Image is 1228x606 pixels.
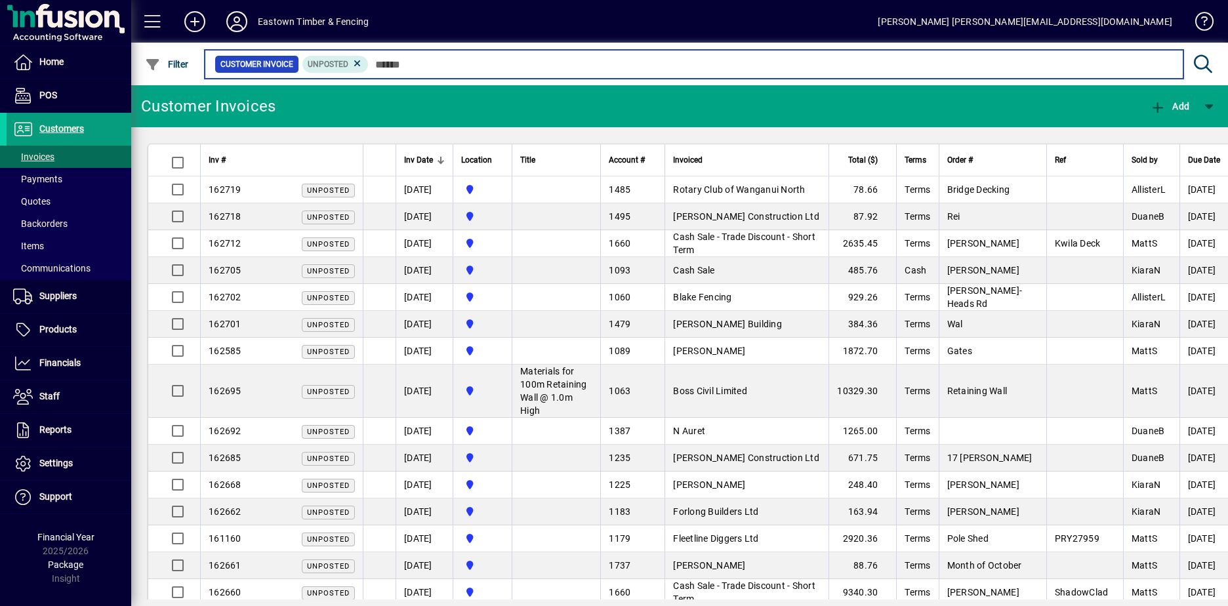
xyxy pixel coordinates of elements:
[829,418,896,445] td: 1265.00
[7,447,131,480] a: Settings
[947,479,1019,490] span: [PERSON_NAME]
[947,319,963,329] span: Wal
[461,504,504,519] span: Holyoake St
[905,426,930,436] span: Terms
[1132,153,1158,167] span: Sold by
[829,445,896,472] td: 671.75
[396,445,453,472] td: [DATE]
[829,338,896,365] td: 1872.70
[1132,184,1166,195] span: AllisterL
[396,365,453,418] td: [DATE]
[1132,533,1157,544] span: MattS
[947,587,1019,597] span: [PERSON_NAME]
[829,472,896,498] td: 248.40
[396,525,453,552] td: [DATE]
[1185,3,1212,45] a: Knowledge Base
[673,292,731,302] span: Blake Fencing
[609,533,630,544] span: 1179
[673,533,758,544] span: Fleetline Diggers Ltd
[947,238,1019,249] span: [PERSON_NAME]
[307,428,350,436] span: Unposted
[461,344,504,358] span: Holyoake St
[609,453,630,463] span: 1235
[307,589,350,597] span: Unposted
[673,506,758,517] span: Forlong Builders Ltd
[609,184,630,195] span: 1485
[396,472,453,498] td: [DATE]
[307,213,350,222] span: Unposted
[7,414,131,447] a: Reports
[878,11,1172,32] div: [PERSON_NAME] [PERSON_NAME][EMAIL_ADDRESS][DOMAIN_NAME]
[947,453,1033,463] span: 17 [PERSON_NAME]
[1150,101,1189,111] span: Add
[673,153,703,167] span: Invoiced
[609,211,630,222] span: 1495
[1132,560,1157,571] span: MattS
[520,153,592,167] div: Title
[673,265,714,275] span: Cash Sale
[520,153,535,167] span: Title
[396,311,453,338] td: [DATE]
[39,458,73,468] span: Settings
[609,153,645,167] span: Account #
[404,153,433,167] span: Inv Date
[7,168,131,190] a: Payments
[396,176,453,203] td: [DATE]
[1188,153,1220,167] span: Due Date
[829,203,896,230] td: 87.92
[609,426,630,436] span: 1387
[461,451,504,465] span: Holyoake St
[905,533,930,544] span: Terms
[1132,211,1165,222] span: DuaneB
[829,176,896,203] td: 78.66
[905,319,930,329] span: Terms
[48,559,83,570] span: Package
[209,184,241,195] span: 162719
[7,481,131,514] a: Support
[673,426,705,436] span: N Auret
[609,292,630,302] span: 1060
[396,284,453,311] td: [DATE]
[905,453,930,463] span: Terms
[7,79,131,112] a: POS
[39,291,77,301] span: Suppliers
[905,386,930,396] span: Terms
[404,153,445,167] div: Inv Date
[609,265,630,275] span: 1093
[7,380,131,413] a: Staff
[609,386,630,396] span: 1063
[209,211,241,222] span: 162718
[209,153,355,167] div: Inv #
[308,60,348,69] span: Unposted
[209,506,241,517] span: 162662
[947,153,1038,167] div: Order #
[609,506,630,517] span: 1183
[829,498,896,525] td: 163.94
[905,184,930,195] span: Terms
[609,153,657,167] div: Account #
[673,580,815,604] span: Cash Sale - Trade Discount - Short Term
[7,347,131,380] a: Financials
[307,562,350,571] span: Unposted
[1132,238,1157,249] span: MattS
[609,319,630,329] span: 1479
[209,238,241,249] span: 162712
[673,346,745,356] span: [PERSON_NAME]
[307,481,350,490] span: Unposted
[220,58,293,71] span: Customer Invoice
[209,319,241,329] span: 162701
[461,153,504,167] div: Location
[216,10,258,33] button: Profile
[905,560,930,571] span: Terms
[673,479,745,490] span: [PERSON_NAME]
[947,184,1010,195] span: Bridge Decking
[905,506,930,517] span: Terms
[848,153,878,167] span: Total ($)
[396,552,453,579] td: [DATE]
[461,477,504,492] span: Holyoake St
[461,290,504,304] span: Holyoake St
[39,424,72,435] span: Reports
[209,533,241,544] span: 161160
[905,211,930,222] span: Terms
[1132,479,1161,490] span: KiaraN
